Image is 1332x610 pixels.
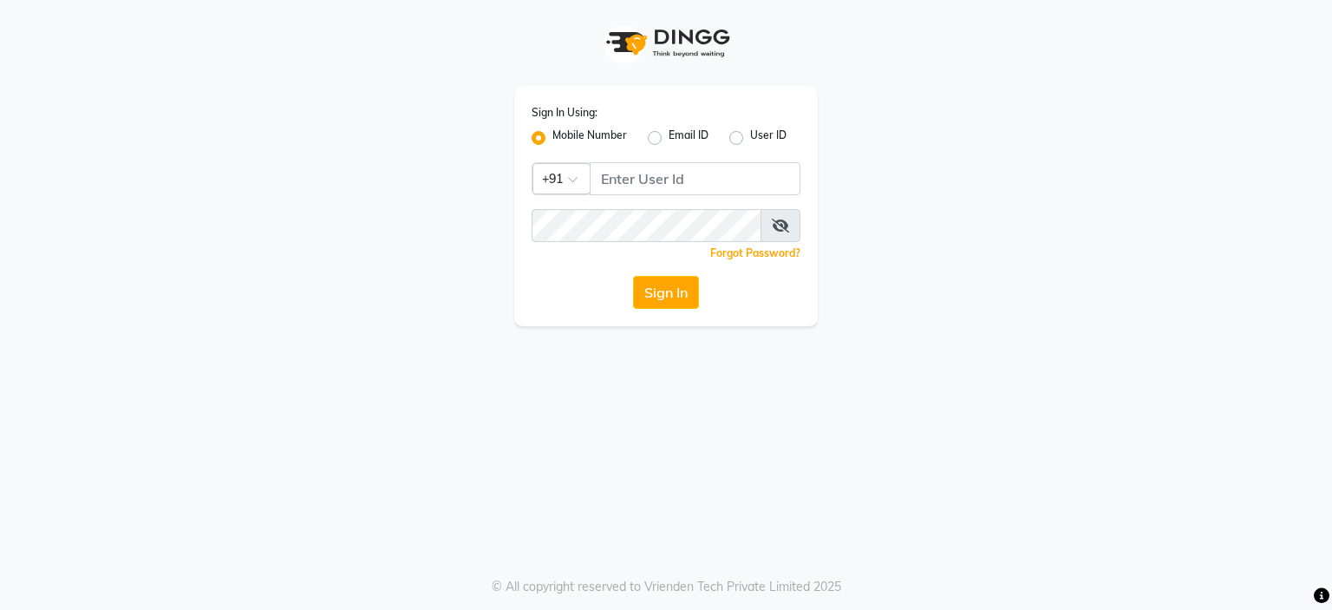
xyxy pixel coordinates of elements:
label: Email ID [669,128,708,148]
img: logo1.svg [597,17,735,69]
button: Sign In [633,276,699,309]
label: Mobile Number [552,128,627,148]
label: User ID [750,128,787,148]
input: Username [532,209,761,242]
input: Username [590,162,800,195]
label: Sign In Using: [532,105,597,121]
a: Forgot Password? [710,246,800,259]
